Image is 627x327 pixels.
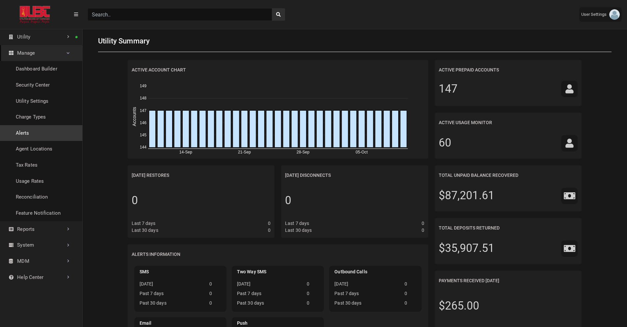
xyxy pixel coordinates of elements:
[132,220,156,227] div: Last 7 days
[332,281,402,290] th: [DATE]
[88,8,272,21] input: Search
[268,227,271,234] div: 0
[439,135,451,151] div: 60
[439,169,518,181] h2: Total Unpaid Balance Recovered
[332,300,402,309] th: Past 30 days
[285,220,309,227] div: Last 7 days
[207,281,224,290] td: 0
[579,7,622,22] a: User Settings
[132,64,186,76] h2: Active Account Chart
[98,36,150,46] h1: Utility Summary
[402,300,419,309] td: 0
[137,290,207,300] th: Past 7 days
[332,290,402,300] th: Past 7 days
[439,81,457,97] div: 147
[304,290,321,300] td: 0
[234,268,321,275] h3: Two Way SMS
[137,281,207,290] th: [DATE]
[402,281,419,290] td: 0
[137,268,224,275] h3: SMS
[439,298,480,314] div: $265.00
[137,320,224,327] h3: Email
[272,8,285,21] button: search
[285,227,312,234] div: Last 30 days
[439,187,494,204] div: $87,201.61
[439,240,494,257] div: $35,907.51
[137,300,207,309] th: Past 30 days
[304,300,321,309] td: 0
[402,290,419,300] td: 0
[70,9,82,20] button: Menu
[439,275,499,287] h2: Payments Received [DATE]
[581,11,609,18] span: User Settings
[132,169,169,181] h2: [DATE] Restores
[234,300,304,309] th: Past 30 days
[5,6,65,23] img: ALTSK Logo
[234,320,321,327] h3: Push
[285,169,331,181] h2: [DATE] Disconnects
[268,220,271,227] div: 0
[439,117,492,129] h2: Active Usage Monitor
[422,220,424,227] div: 0
[422,227,424,234] div: 0
[332,268,419,275] h3: Outbound Calls
[304,281,321,290] td: 0
[439,64,499,76] h2: Active Prepaid Accounts
[234,290,304,300] th: Past 7 days
[132,227,158,234] div: Last 30 days
[207,290,224,300] td: 0
[207,300,224,309] td: 0
[132,192,138,209] div: 0
[439,222,500,234] h2: Total Deposits Returned
[234,281,304,290] th: [DATE]
[285,192,291,209] div: 0
[132,248,180,260] h2: Alerts Information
